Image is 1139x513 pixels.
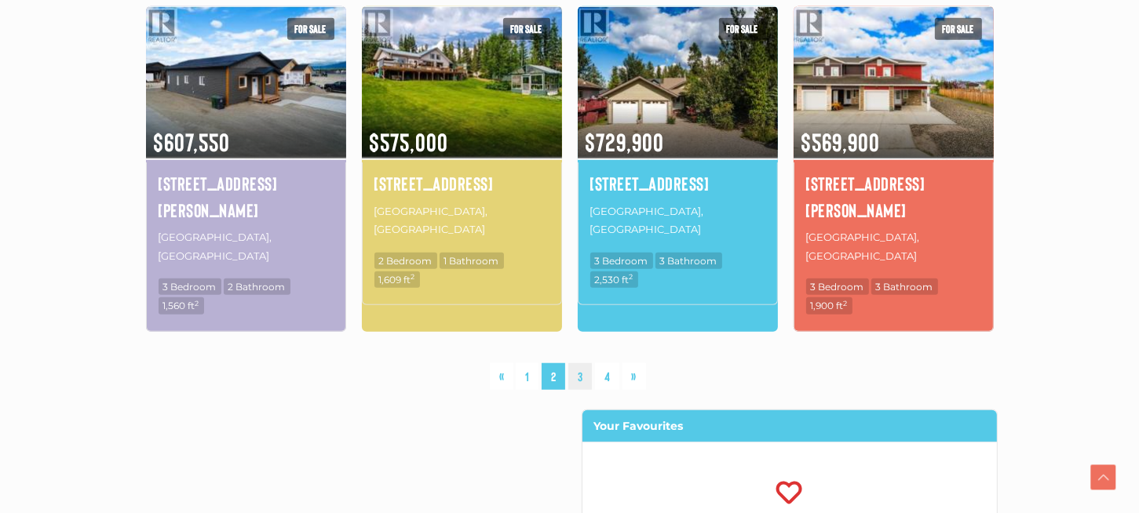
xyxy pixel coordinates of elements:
[871,278,938,295] span: 3 Bathroom
[374,271,420,288] span: 1,609 ft
[374,170,549,197] a: [STREET_ADDRESS]
[578,107,778,158] span: $729,900
[159,227,334,267] p: [GEOGRAPHIC_DATA], [GEOGRAPHIC_DATA]
[516,363,538,391] a: 1
[794,4,994,160] img: 1-19 BAILEY PLACE, Whitehorse, Yukon
[595,363,619,391] a: 4
[542,363,565,391] span: 2
[374,253,437,269] span: 2 Bedroom
[719,18,766,40] span: For sale
[224,278,290,295] span: 2 Bathroom
[806,170,981,223] a: [STREET_ADDRESS][PERSON_NAME]
[362,4,562,160] img: 52 LAKEVIEW ROAD, Whitehorse South, Yukon
[806,278,869,295] span: 3 Bedroom
[844,299,848,307] sup: 2
[935,18,982,40] span: For sale
[411,272,415,281] sup: 2
[159,297,204,314] span: 1,560 ft
[806,227,981,267] p: [GEOGRAPHIC_DATA], [GEOGRAPHIC_DATA]
[655,253,722,269] span: 3 Bathroom
[503,18,550,40] span: For sale
[590,271,638,288] span: 2,530 ft
[159,278,221,295] span: 3 Bedroom
[287,18,334,40] span: For sale
[568,363,592,391] a: 3
[578,4,778,160] img: 16 ARLEUX PLACE, Whitehorse, Yukon
[159,170,334,223] a: [STREET_ADDRESS][PERSON_NAME]
[195,299,199,307] sup: 2
[630,272,633,281] sup: 2
[146,4,346,160] img: 26 BERYL PLACE, Whitehorse, Yukon
[594,419,684,433] strong: Your Favourites
[440,253,504,269] span: 1 Bathroom
[146,107,346,158] span: $607,550
[374,201,549,241] p: [GEOGRAPHIC_DATA], [GEOGRAPHIC_DATA]
[794,107,994,158] span: $569,900
[590,253,653,269] span: 3 Bedroom
[362,107,562,158] span: $575,000
[806,297,852,314] span: 1,900 ft
[490,363,513,391] a: «
[622,363,646,391] a: »
[590,170,765,197] a: [STREET_ADDRESS]
[590,201,765,241] p: [GEOGRAPHIC_DATA], [GEOGRAPHIC_DATA]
